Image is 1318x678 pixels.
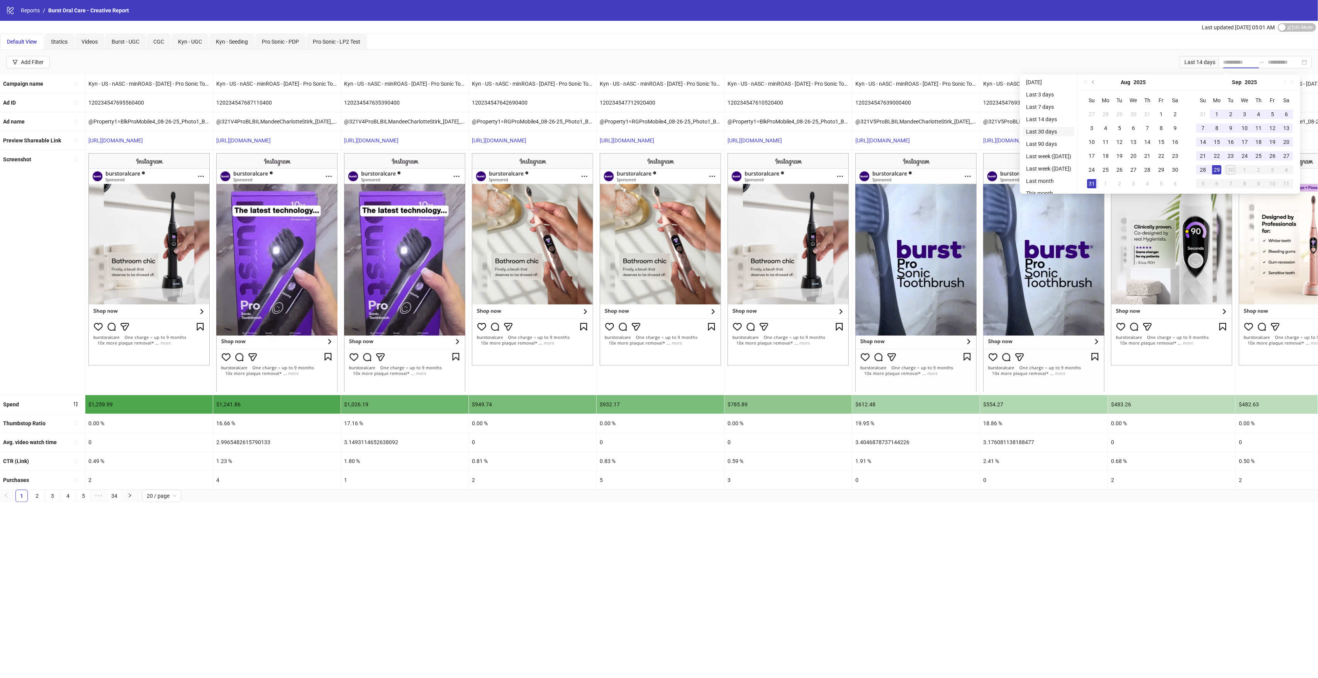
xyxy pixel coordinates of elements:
[109,490,120,502] a: 34
[73,440,78,445] span: sort-ascending
[1252,107,1265,121] td: 2025-09-04
[1224,135,1238,149] td: 2025-09-16
[852,74,980,93] div: Kyn - US - nASC - minROAS - [DATE] - Pro Sonic Toothbrush - PDP
[1265,121,1279,135] td: 2025-09-12
[1170,151,1180,161] div: 23
[1143,110,1152,119] div: 31
[1196,163,1210,177] td: 2025-09-28
[31,490,43,502] a: 2
[1157,123,1166,133] div: 8
[1154,135,1168,149] td: 2025-08-15
[1252,163,1265,177] td: 2025-10-02
[597,112,724,131] div: @Property1=RGProMobile4_08-26-25_Photo1_Brand_Review_ProSonicToothbrush_BurstOralCare_
[262,39,299,45] span: Pro Sonic - PDP
[1210,149,1224,163] td: 2025-09-22
[1023,127,1074,136] li: Last 30 days
[88,153,210,365] img: Screenshot 120234547695560400
[1023,164,1074,173] li: Last week ([DATE])
[1126,135,1140,149] td: 2025-08-13
[1115,110,1124,119] div: 29
[1140,177,1154,191] td: 2025-09-04
[1157,137,1166,147] div: 15
[213,74,341,93] div: Kyn - US - nASC - minROAS - [DATE] - Pro Sonic Toothbrush - LP2
[1113,93,1126,107] th: Tu
[1023,189,1074,198] li: This month
[73,458,78,464] span: sort-ascending
[1279,149,1293,163] td: 2025-09-27
[1140,93,1154,107] th: Th
[1226,123,1235,133] div: 9
[724,74,852,93] div: Kyn - US - nASC - minROAS - [DATE] - Pro Sonic Toothbrush - PDP
[1254,179,1263,188] div: 9
[1101,123,1110,133] div: 4
[1168,177,1182,191] td: 2025-09-06
[3,118,25,125] b: Ad name
[1268,179,1277,188] div: 10
[469,74,596,93] div: Kyn - US - nASC - minROAS - [DATE] - Pro Sonic Toothbrush - PDP
[1111,153,1232,365] img: Screenshot 120234547713550400
[1210,107,1224,121] td: 2025-09-01
[1224,149,1238,163] td: 2025-09-23
[1224,163,1238,177] td: 2025-09-30
[1099,135,1113,149] td: 2025-08-11
[1126,177,1140,191] td: 2025-09-03
[1157,165,1166,174] div: 29
[1023,139,1074,149] li: Last 90 days
[19,6,41,15] a: Reports
[88,137,143,144] a: [URL][DOMAIN_NAME]
[12,59,18,65] span: filter
[1168,149,1182,163] td: 2025-08-23
[142,490,181,502] div: Page Size
[1143,123,1152,133] div: 7
[1115,151,1124,161] div: 19
[178,39,202,45] span: Kyn - UGC
[1087,151,1096,161] div: 17
[1212,151,1221,161] div: 22
[1101,165,1110,174] div: 25
[341,395,468,414] div: $1,026.19
[1224,93,1238,107] th: Tu
[124,490,136,502] button: right
[1226,179,1235,188] div: 7
[1023,176,1074,186] li: Last month
[21,59,44,65] div: Add Filter
[1279,163,1293,177] td: 2025-10-04
[724,395,852,414] div: $785.89
[341,93,468,112] div: 120234547635390400
[1129,110,1138,119] div: 30
[1268,110,1277,119] div: 5
[1113,121,1126,135] td: 2025-08-05
[1210,177,1224,191] td: 2025-10-06
[1279,107,1293,121] td: 2025-09-06
[81,39,98,45] span: Videos
[1140,149,1154,163] td: 2025-08-21
[127,493,132,498] span: right
[1143,151,1152,161] div: 21
[1210,121,1224,135] td: 2025-09-08
[93,490,105,502] span: •••
[344,153,465,391] img: Screenshot 120234547635390400
[1252,135,1265,149] td: 2025-09-18
[1279,121,1293,135] td: 2025-09-13
[1154,163,1168,177] td: 2025-08-29
[1154,107,1168,121] td: 2025-08-01
[1099,121,1113,135] td: 2025-08-04
[1101,179,1110,188] div: 1
[1099,163,1113,177] td: 2025-08-25
[62,490,74,502] li: 4
[1154,121,1168,135] td: 2025-08-08
[1113,135,1126,149] td: 2025-08-12
[47,490,58,502] a: 3
[1170,123,1180,133] div: 9
[1254,137,1263,147] div: 18
[1101,151,1110,161] div: 18
[1238,93,1252,107] th: We
[980,93,1108,112] div: 120234547693840400
[472,137,526,144] a: [URL][DOMAIN_NAME]
[1212,123,1221,133] div: 8
[1196,107,1210,121] td: 2025-08-31
[724,93,852,112] div: 120234547610520400
[1087,137,1096,147] div: 10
